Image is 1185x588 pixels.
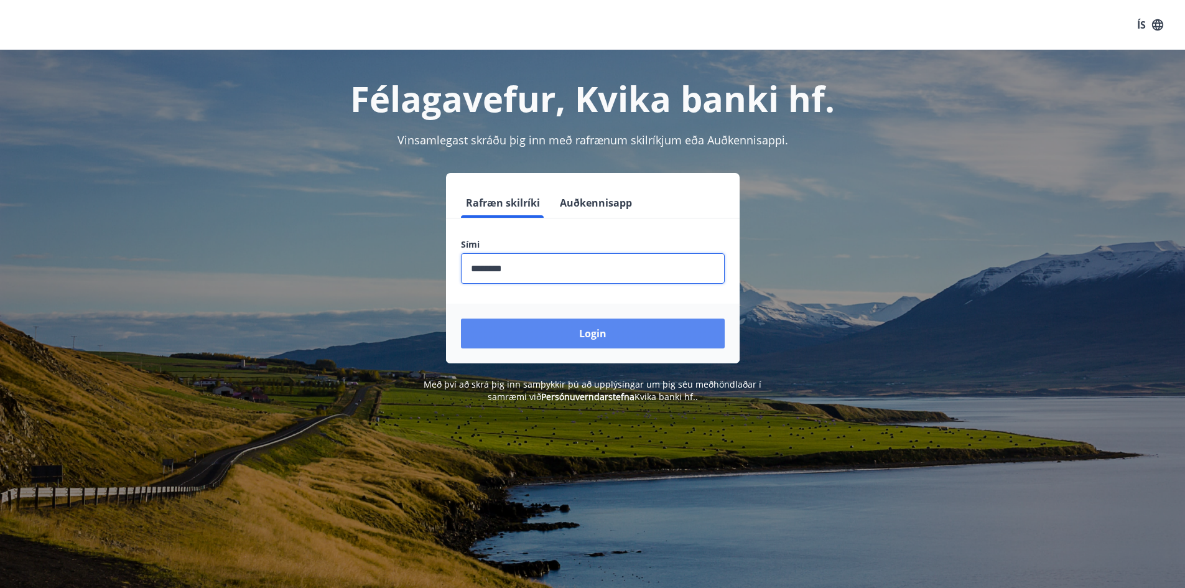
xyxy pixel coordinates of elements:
[461,238,725,251] label: Sími
[555,188,637,218] button: Auðkennisapp
[424,378,761,403] span: Með því að skrá þig inn samþykkir þú að upplýsingar um þig séu meðhöndlaðar í samræmi við Kvika b...
[1130,14,1170,36] button: ÍS
[160,75,1026,122] h1: Félagavefur, Kvika banki hf.
[461,319,725,348] button: Login
[461,188,545,218] button: Rafræn skilríki
[397,133,788,147] span: Vinsamlegast skráðu þig inn með rafrænum skilríkjum eða Auðkennisappi.
[541,391,634,403] a: Persónuverndarstefna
